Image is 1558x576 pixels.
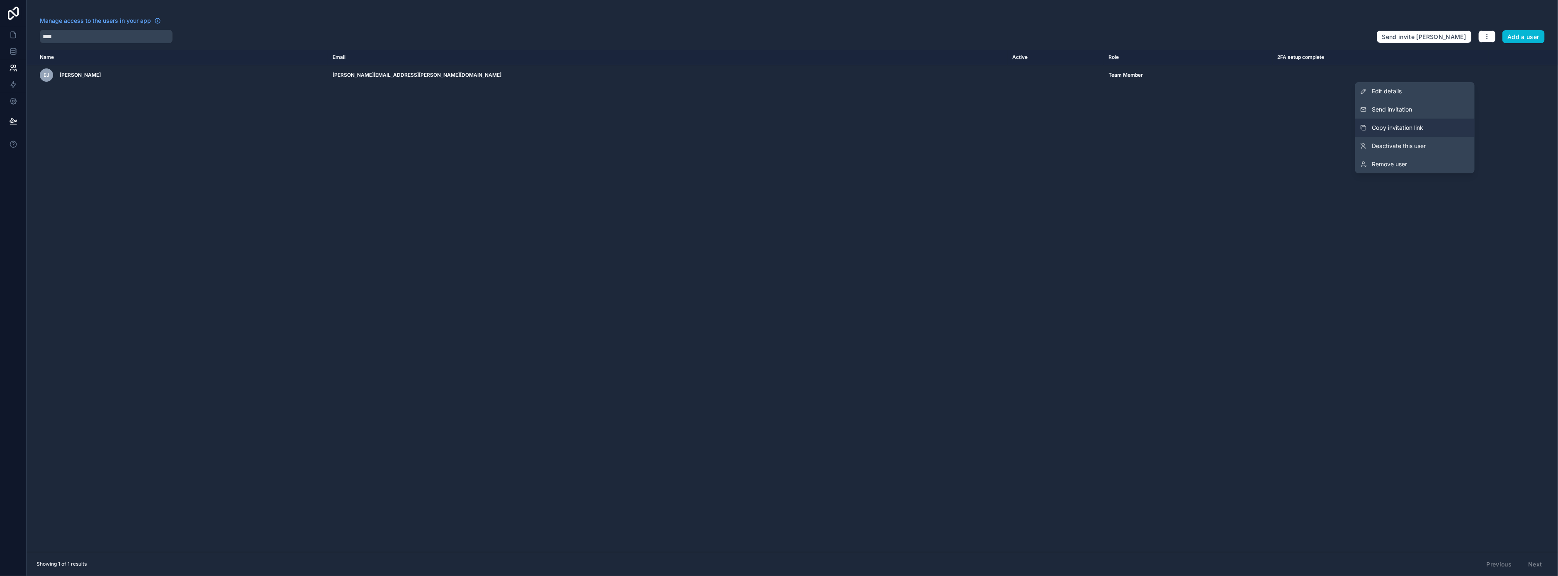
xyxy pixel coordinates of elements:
[1355,119,1475,137] button: Copy invitation link
[1109,72,1143,78] span: Team Member
[44,72,49,78] span: EJ
[328,65,1007,85] td: [PERSON_NAME][EMAIL_ADDRESS][PERSON_NAME][DOMAIN_NAME]
[1372,142,1426,150] span: Deactivate this user
[1377,30,1472,44] button: Send invite [PERSON_NAME]
[1372,124,1423,132] span: Copy invitation link
[1372,160,1407,168] span: Remove user
[328,50,1007,65] th: Email
[1372,105,1412,114] span: Send invitation
[1355,137,1475,155] a: Deactivate this user
[1008,50,1104,65] th: Active
[1355,155,1475,173] a: Remove user
[1502,30,1545,44] button: Add a user
[27,50,328,65] th: Name
[1273,50,1489,65] th: 2FA setup complete
[27,50,1558,552] div: scrollable content
[1104,50,1273,65] th: Role
[1355,100,1475,119] button: Send invitation
[40,17,161,25] a: Manage access to the users in your app
[40,17,151,25] span: Manage access to the users in your app
[1372,87,1402,95] span: Edit details
[60,72,101,78] span: [PERSON_NAME]
[1355,82,1475,100] a: Edit details
[36,561,87,567] span: Showing 1 of 1 results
